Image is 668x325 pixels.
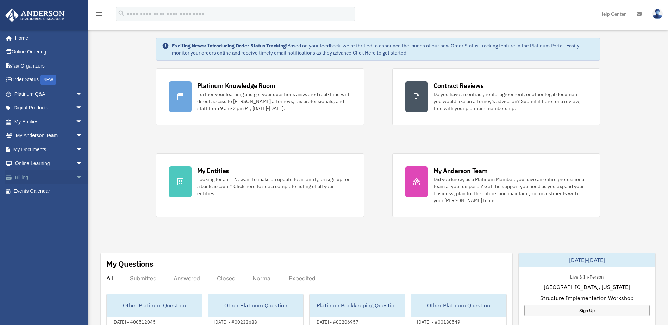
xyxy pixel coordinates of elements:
a: Online Ordering [5,45,93,59]
div: Contract Reviews [433,81,484,90]
a: Billingarrow_drop_down [5,170,93,184]
div: Other Platinum Question [107,294,202,317]
strong: Exciting News: Introducing Order Status Tracking! [172,43,287,49]
span: arrow_drop_down [76,129,90,143]
a: menu [95,12,104,18]
span: arrow_drop_down [76,87,90,101]
div: Platinum Bookkeeping Question [310,294,405,317]
a: Platinum Q&Aarrow_drop_down [5,87,93,101]
a: Platinum Knowledge Room Further your learning and get your questions answered real-time with dire... [156,68,364,125]
div: Other Platinum Question [411,294,506,317]
div: Other Platinum Question [208,294,303,317]
a: Order StatusNEW [5,73,93,87]
a: My Entities Looking for an EIN, want to make an update to an entity, or sign up for a bank accoun... [156,153,364,217]
span: Structure Implementation Workshop [540,294,633,302]
div: Answered [174,275,200,282]
span: arrow_drop_down [76,142,90,157]
a: Home [5,31,90,45]
a: My Entitiesarrow_drop_down [5,115,93,129]
a: Tax Organizers [5,59,93,73]
div: My Questions [106,259,154,269]
a: Online Learningarrow_drop_down [5,157,93,171]
div: Closed [217,275,236,282]
div: Further your learning and get your questions answered real-time with direct access to [PERSON_NAM... [197,91,351,112]
div: Live & In-Person [564,273,609,280]
img: User Pic [652,9,663,19]
div: [DATE] - #00233688 [208,318,263,325]
a: My Anderson Team Did you know, as a Platinum Member, you have an entire professional team at your... [392,153,600,217]
a: Contract Reviews Do you have a contract, rental agreement, or other legal document you would like... [392,68,600,125]
span: [GEOGRAPHIC_DATA], [US_STATE] [544,283,630,291]
div: NEW [40,75,56,85]
span: arrow_drop_down [76,170,90,185]
div: Did you know, as a Platinum Member, you have an entire professional team at your disposal? Get th... [433,176,587,204]
a: Sign Up [524,305,650,316]
span: arrow_drop_down [76,101,90,115]
div: Expedited [289,275,316,282]
span: arrow_drop_down [76,115,90,129]
img: Anderson Advisors Platinum Portal [3,8,67,22]
a: Digital Productsarrow_drop_down [5,101,93,115]
a: Events Calendar [5,184,93,198]
div: All [106,275,113,282]
a: My Anderson Teamarrow_drop_down [5,129,93,143]
a: My Documentsarrow_drop_down [5,142,93,157]
span: arrow_drop_down [76,157,90,171]
div: Do you have a contract, rental agreement, or other legal document you would like an attorney's ad... [433,91,587,112]
div: [DATE] - #00180549 [411,318,466,325]
div: Normal [252,275,272,282]
div: Based on your feedback, we're thrilled to announce the launch of our new Order Status Tracking fe... [172,42,594,56]
div: [DATE] - #00512045 [107,318,161,325]
i: search [118,9,125,17]
a: Click Here to get started! [353,50,408,56]
i: menu [95,10,104,18]
div: [DATE]-[DATE] [519,253,655,267]
div: My Anderson Team [433,166,488,175]
div: Looking for an EIN, want to make an update to an entity, or sign up for a bank account? Click her... [197,176,351,197]
div: [DATE] - #00206957 [310,318,364,325]
div: My Entities [197,166,229,175]
div: Submitted [130,275,157,282]
div: Platinum Knowledge Room [197,81,275,90]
